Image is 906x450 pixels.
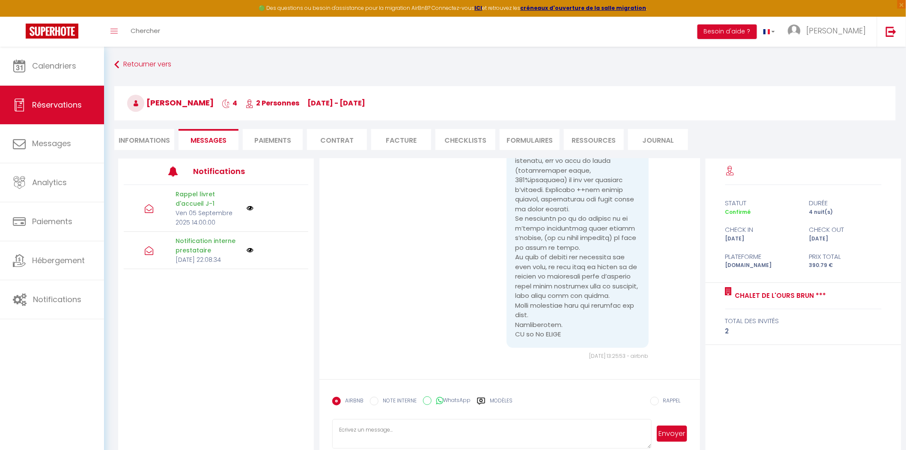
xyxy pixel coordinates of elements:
img: NO IMAGE [247,247,253,254]
div: [DOMAIN_NAME] [719,261,803,270]
h3: Notifications [193,162,270,181]
div: [DATE] [803,235,887,243]
div: 4 nuit(s) [803,208,887,216]
label: AIRBNB [341,397,364,406]
img: Super Booking [26,24,78,39]
a: Retourner vers [114,57,896,72]
label: Modèles [490,397,513,412]
span: Messages [191,135,226,145]
span: [PERSON_NAME] [127,97,214,108]
img: NO IMAGE [247,205,253,212]
div: check in [719,225,803,235]
li: Paiements [243,129,303,150]
img: ... [788,24,801,37]
a: Chalet de l'Ours Brun *** [732,291,826,301]
div: statut [719,198,803,208]
div: Plateforme [719,252,803,262]
a: ... [PERSON_NAME] [781,17,877,47]
p: Rappel livret d'accueil J-1 [176,189,241,208]
span: Messages [32,138,71,149]
li: Ressources [564,129,624,150]
button: Ouvrir le widget de chat LiveChat [7,3,33,29]
span: 2 Personnes [245,98,299,108]
span: [DATE] 13:25:53 - airbnb [589,352,649,360]
span: 4 [222,98,237,108]
a: créneaux d'ouverture de la salle migration [521,4,647,12]
div: durée [803,198,887,208]
button: Envoyer [657,426,687,442]
button: Besoin d'aide ? [697,24,757,39]
span: [PERSON_NAME] [806,25,866,36]
div: 2 [725,326,882,336]
span: Chercher [131,26,160,35]
li: Contrat [307,129,367,150]
p: [DATE] 22:08:34 [176,255,241,264]
label: RAPPEL [659,397,681,406]
label: WhatsApp [432,396,471,406]
li: Facture [371,129,431,150]
span: Analytics [32,177,67,188]
p: Ven 05 Septembre 2025 14:00:00 [176,208,241,227]
div: total des invités [725,316,882,326]
p: Notification interne prestataire [176,236,241,255]
span: Notifications [33,294,81,305]
span: Hébergement [32,255,85,266]
span: [DATE] - [DATE] [307,98,365,108]
li: FORMULAIRES [500,129,560,150]
span: Paiements [32,216,72,227]
a: Chercher [124,17,167,47]
img: logout [886,26,897,37]
div: check out [803,225,887,235]
a: ICI [475,4,483,12]
div: Prix total [803,252,887,262]
span: Calendriers [32,60,76,71]
li: CHECKLISTS [435,129,495,150]
div: [DATE] [719,235,803,243]
label: NOTE INTERNE [378,397,417,406]
span: Réservations [32,99,82,110]
div: 390.79 € [803,261,887,270]
li: Informations [114,129,174,150]
span: Confirmé [725,208,751,216]
li: Journal [628,129,688,150]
